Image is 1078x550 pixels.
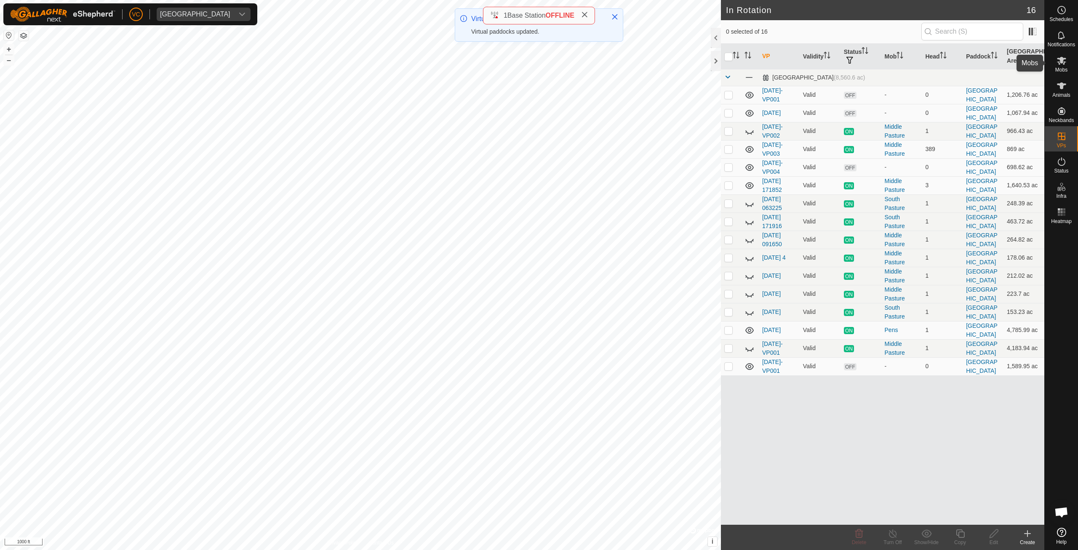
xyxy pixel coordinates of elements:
[762,87,783,103] a: [DATE]-VP001
[844,327,854,334] span: ON
[963,44,1003,69] th: Paddock
[800,104,841,122] td: Valid
[922,44,963,69] th: Head
[759,44,800,69] th: VP
[1003,339,1044,357] td: 4,183.94 ac
[1048,42,1075,47] span: Notifications
[844,291,854,298] span: ON
[922,303,963,321] td: 1
[881,44,922,69] th: Mob
[762,178,782,193] a: [DATE] 171852
[966,214,998,229] a: [GEOGRAPHIC_DATA]
[844,363,857,370] span: OFF
[1045,524,1078,548] a: Help
[885,213,919,231] div: South Pasture
[844,110,857,117] span: OFF
[966,232,998,247] a: [GEOGRAPHIC_DATA]
[1051,219,1072,224] span: Heatmap
[966,286,998,302] a: [GEOGRAPHIC_DATA]
[922,267,963,285] td: 1
[1003,158,1044,176] td: 698.62 ac
[921,23,1023,40] input: Search (S)
[4,55,14,65] button: –
[824,53,830,60] p-sorticon: Activate to sort
[844,128,854,135] span: ON
[977,539,1011,546] div: Edit
[885,285,919,303] div: Middle Pasture
[885,231,919,249] div: Middle Pasture
[1003,213,1044,231] td: 463.72 ac
[471,27,603,36] div: Virtual paddocks updated.
[1003,267,1044,285] td: 212.02 ac
[1049,118,1074,123] span: Neckbands
[800,140,841,158] td: Valid
[885,267,919,285] div: Middle Pasture
[726,5,1027,15] h2: In Rotation
[1003,249,1044,267] td: 178.06 ac
[762,109,781,116] a: [DATE]
[844,345,854,352] span: ON
[844,218,854,226] span: ON
[800,122,841,140] td: Valid
[762,159,783,175] a: [DATE]-VP004
[800,86,841,104] td: Valid
[762,196,782,211] a: [DATE] 063225
[966,304,998,320] a: [GEOGRAPHIC_DATA]
[966,250,998,266] a: [GEOGRAPHIC_DATA]
[844,92,857,99] span: OFF
[966,141,998,157] a: [GEOGRAPHIC_DATA]
[885,362,919,371] div: -
[844,164,857,171] span: OFF
[966,159,998,175] a: [GEOGRAPHIC_DATA]
[966,87,998,103] a: [GEOGRAPHIC_DATA]
[1054,168,1068,173] span: Status
[844,236,854,244] span: ON
[897,53,903,60] p-sorticon: Activate to sort
[1049,500,1074,525] div: Open chat
[885,249,919,267] div: Middle Pasture
[841,44,881,69] th: Status
[744,53,751,60] p-sorticon: Activate to sort
[885,340,919,357] div: Middle Pasture
[1003,176,1044,194] td: 1,640.53 ac
[922,357,963,375] td: 0
[546,12,574,19] span: OFFLINE
[762,308,781,315] a: [DATE]
[800,285,841,303] td: Valid
[762,290,781,297] a: [DATE]
[762,272,781,279] a: [DATE]
[922,158,963,176] td: 0
[885,163,919,172] div: -
[10,7,115,22] img: Gallagher Logo
[922,231,963,249] td: 1
[1003,303,1044,321] td: 153.23 ac
[800,321,841,339] td: Valid
[800,267,841,285] td: Valid
[1056,194,1066,199] span: Infra
[966,268,998,284] a: [GEOGRAPHIC_DATA]
[1003,104,1044,122] td: 1,067.94 ac
[966,322,998,338] a: [GEOGRAPHIC_DATA]
[885,177,919,194] div: Middle Pasture
[966,178,998,193] a: [GEOGRAPHIC_DATA]
[1055,67,1067,72] span: Mobs
[991,53,998,60] p-sorticon: Activate to sort
[885,195,919,213] div: South Pasture
[922,194,963,213] td: 1
[844,273,854,280] span: ON
[1011,539,1044,546] div: Create
[762,141,783,157] a: [DATE]-VP003
[885,122,919,140] div: Middle Pasture
[834,74,865,81] span: (8,560.6 ac)
[844,200,854,207] span: ON
[762,327,781,333] a: [DATE]
[4,44,14,54] button: +
[726,27,921,36] span: 0 selected of 16
[966,123,998,139] a: [GEOGRAPHIC_DATA]
[1027,4,1036,16] span: 16
[922,122,963,140] td: 1
[966,359,998,374] a: [GEOGRAPHIC_DATA]
[876,539,910,546] div: Turn Off
[885,141,919,158] div: Middle Pasture
[1049,17,1073,22] span: Schedules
